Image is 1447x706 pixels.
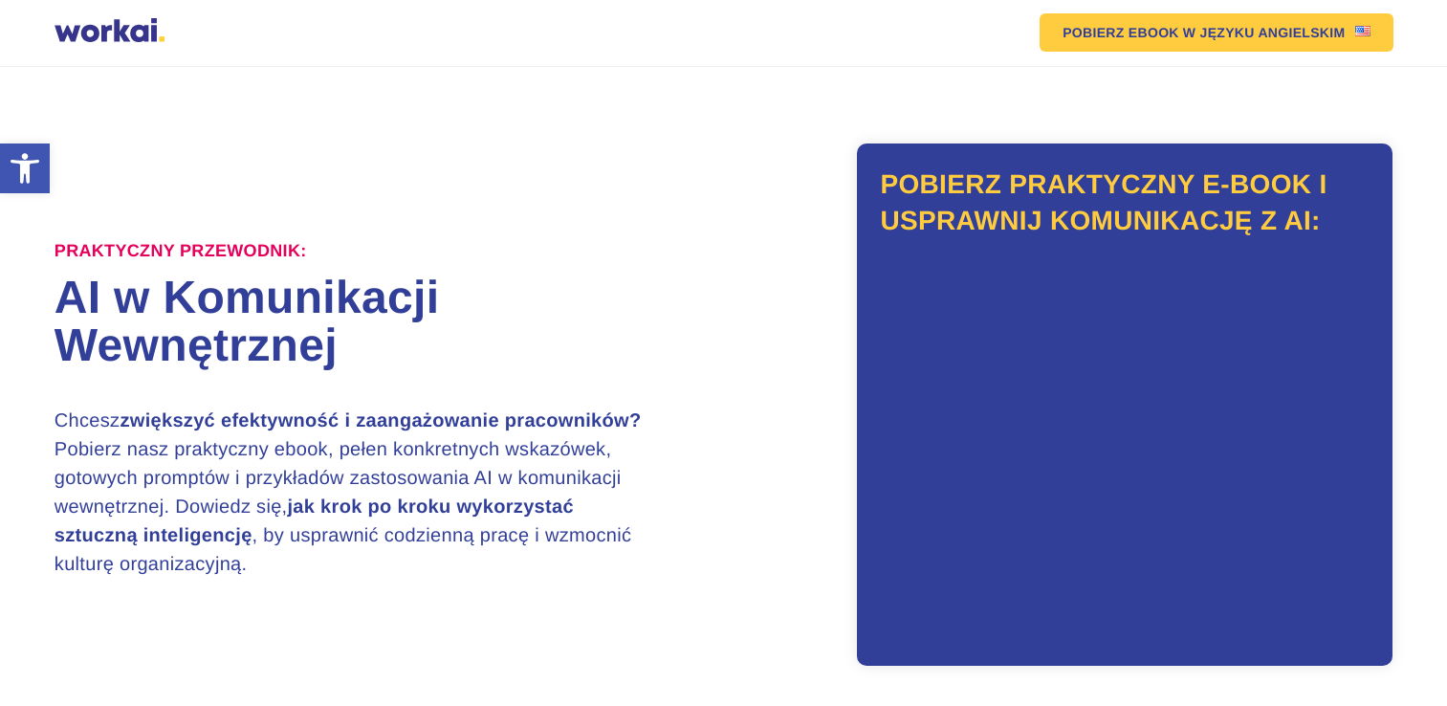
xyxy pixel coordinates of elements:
[120,410,641,431] strong: zwiększyć efektywność i zaangażowanie pracowników?
[880,166,1370,239] h2: Pobierz praktyczny e-book i usprawnij komunikację z AI:
[1355,26,1370,36] img: US flag
[881,261,1369,630] iframe: Form 0
[1063,26,1179,39] em: POBIERZ EBOOK
[55,407,657,579] h3: Chcesz Pobierz nasz praktyczny ebook, pełen konkretnych wskazówek, gotowych promptów i przykładów...
[55,241,307,262] label: Praktyczny przewodnik:
[1040,13,1392,52] a: POBIERZ EBOOKW JĘZYKU ANGIELSKIMUS flag
[55,275,724,370] h1: AI w Komunikacji Wewnętrznej
[55,496,574,546] strong: jak krok po kroku wykorzystać sztuczną inteligencję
